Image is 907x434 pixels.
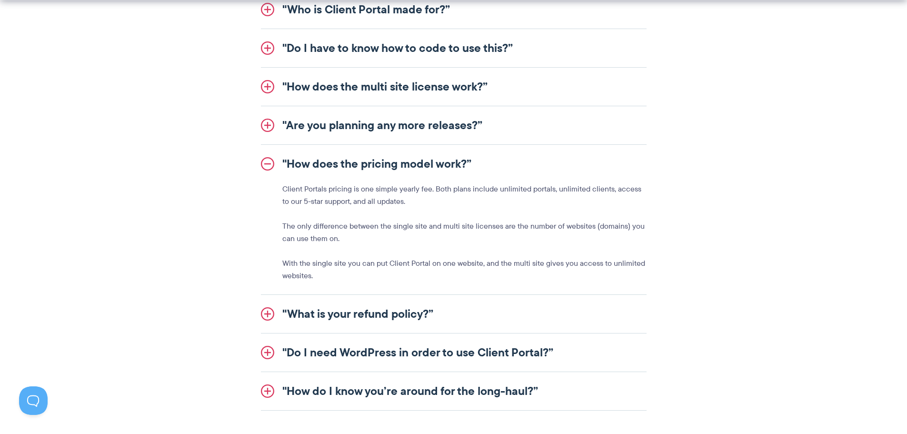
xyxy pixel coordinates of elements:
a: "What is your refund policy?” [261,295,647,333]
iframe: Toggle Customer Support [19,386,48,415]
a: "How does the pricing model work?” [261,145,647,183]
a: "Do I have to know how to code to use this?” [261,29,647,67]
p: Client Portals pricing is one simple yearly fee. Both plans include unlimited portals, unlimited ... [282,183,647,208]
a: "Are you planning any more releases?” [261,106,647,144]
p: The only difference between the single site and multi site licenses are the number of websites (d... [282,220,647,245]
p: With the single site you can put Client Portal on one website, and the multi site gives you acces... [282,257,647,282]
a: "Do I need WordPress in order to use Client Portal?” [261,333,647,372]
a: "How do I know you’re around for the long-haul?” [261,372,647,410]
a: "How does the multi site license work?” [261,68,647,106]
